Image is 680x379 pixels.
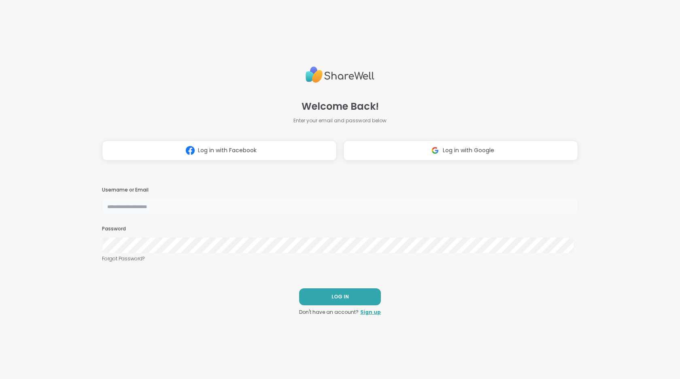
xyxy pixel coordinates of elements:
[299,288,381,305] button: LOG IN
[198,146,257,155] span: Log in with Facebook
[293,117,387,124] span: Enter your email and password below
[102,226,578,232] h3: Password
[443,146,494,155] span: Log in with Google
[427,143,443,158] img: ShareWell Logomark
[183,143,198,158] img: ShareWell Logomark
[360,309,381,316] a: Sign up
[102,187,578,194] h3: Username or Email
[299,309,359,316] span: Don't have an account?
[102,141,337,161] button: Log in with Facebook
[302,99,379,114] span: Welcome Back!
[306,63,374,86] img: ShareWell Logo
[102,255,578,262] a: Forgot Password?
[331,293,349,300] span: LOG IN
[343,141,578,161] button: Log in with Google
